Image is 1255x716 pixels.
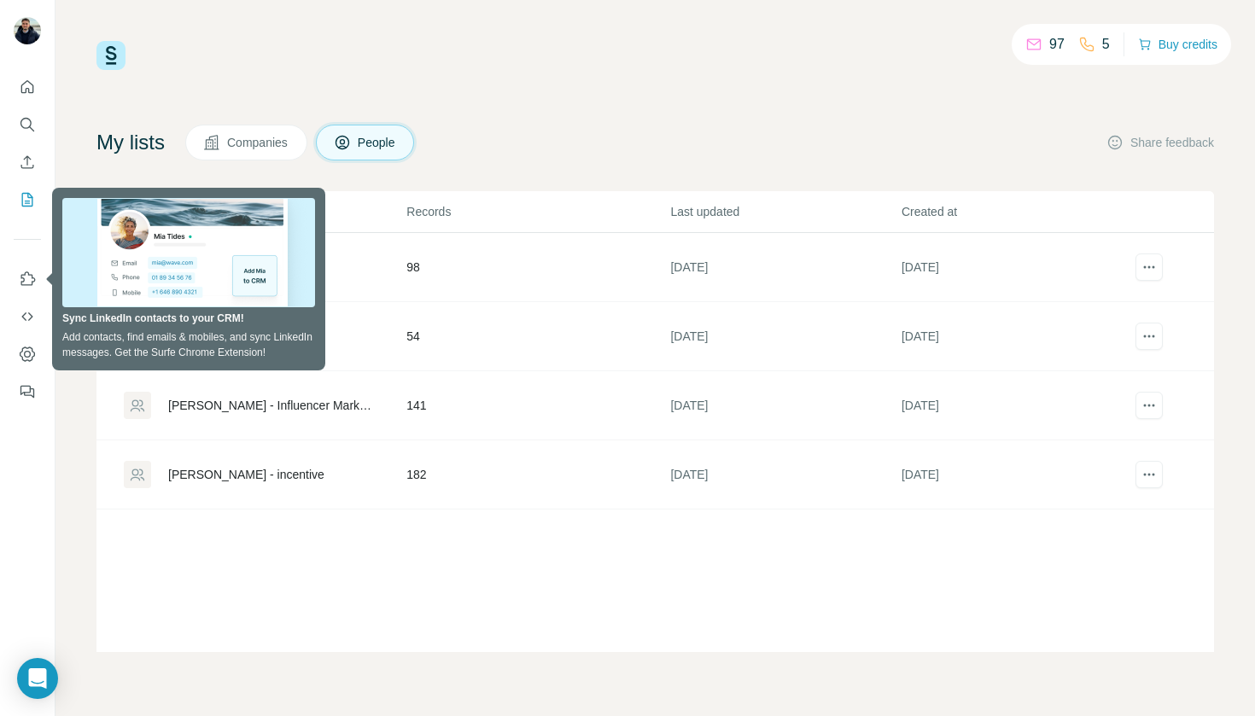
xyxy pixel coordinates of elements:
[406,302,669,371] td: 54
[670,203,899,220] p: Last updated
[669,371,900,440] td: [DATE]
[14,264,41,294] button: Use Surfe on LinkedIn
[358,134,397,151] span: People
[14,184,41,215] button: My lists
[168,328,278,345] div: Emperor - TP - Surfe
[901,440,1131,509] td: [DATE]
[14,339,41,370] button: Dashboard
[1106,134,1214,151] button: Share feedback
[669,302,900,371] td: [DATE]
[14,301,41,332] button: Use Surfe API
[14,109,41,140] button: Search
[14,17,41,44] img: Avatar
[1135,392,1163,419] button: actions
[168,259,294,276] div: Emperor - TP - 2 - no tp
[406,233,669,302] td: 98
[227,134,289,151] span: Companies
[406,440,669,509] td: 182
[901,371,1131,440] td: [DATE]
[14,147,41,178] button: Enrich CSV
[406,203,668,220] p: Records
[14,376,41,407] button: Feedback
[1135,461,1163,488] button: actions
[1102,34,1110,55] p: 5
[168,466,324,483] div: [PERSON_NAME] - incentive
[901,233,1131,302] td: [DATE]
[96,129,165,156] h4: My lists
[168,397,377,414] div: [PERSON_NAME] - Influencer Marketing
[14,72,41,102] button: Quick start
[901,302,1131,371] td: [DATE]
[17,658,58,699] div: Open Intercom Messenger
[406,371,669,440] td: 141
[1138,32,1217,56] button: Buy credits
[1135,253,1163,281] button: actions
[669,233,900,302] td: [DATE]
[124,203,405,220] p: List name
[902,203,1130,220] p: Created at
[1135,323,1163,350] button: actions
[96,41,125,70] img: Surfe Logo
[669,440,900,509] td: [DATE]
[1049,34,1065,55] p: 97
